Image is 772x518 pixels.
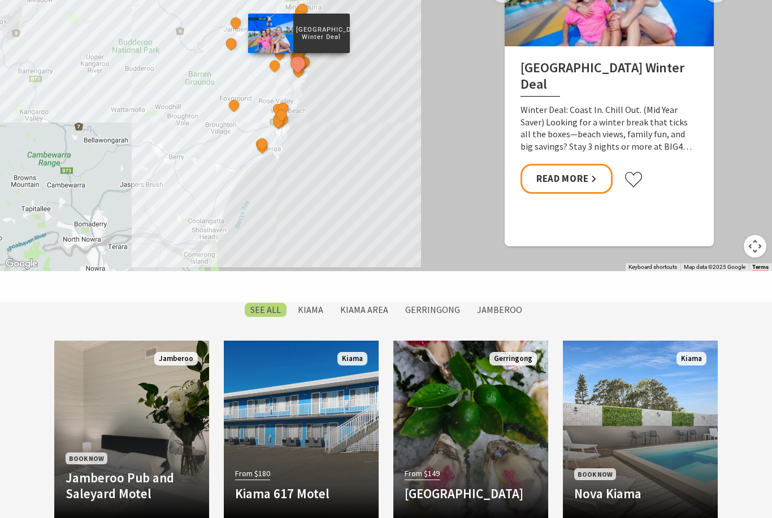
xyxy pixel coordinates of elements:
[154,352,198,366] span: Jamberoo
[489,352,537,366] span: Gerringong
[676,352,706,366] span: Kiama
[235,486,367,502] h4: Kiama 617 Motel
[272,46,287,61] button: See detail about Greyleigh Kiama
[227,98,241,112] button: See detail about EagleView Park
[335,303,394,317] label: Kiama Area
[744,235,766,258] button: Map camera controls
[337,352,367,366] span: Kiama
[245,303,287,317] label: SEE All
[405,467,440,480] span: From $149
[752,264,769,271] a: Terms (opens in new tab)
[3,256,40,271] img: Google
[624,171,643,188] button: Click to favourite BIG4 Easts Beach Holiday Park Winter Deal
[521,164,613,194] a: Read More
[3,256,40,271] a: Open this area in Google Maps (opens a new window)
[684,264,745,270] span: Map data ©2025 Google
[66,470,198,501] h4: Jamberoo Pub and Saleyard Motel
[293,24,350,42] p: [GEOGRAPHIC_DATA] Winter Deal
[268,58,283,73] button: See detail about Saddleback Grove
[235,467,270,480] span: From $180
[574,486,706,502] h4: Nova Kiama
[287,53,308,74] button: See detail about BIG4 Easts Beach Holiday Park Winter Deal
[224,37,239,51] button: See detail about Jamberoo Valley Farm Cottages
[255,140,270,154] button: See detail about Seven Mile Beach Holiday Park
[521,104,698,153] p: Winter Deal: Coast In. Chill Out. (Mid Year Saver) Looking for a winter break that ticks all the ...
[228,16,243,31] button: See detail about Jamberoo Pub and Saleyard Motel
[66,452,107,464] span: Book Now
[274,107,289,122] button: See detail about Werri Beach Holiday Park
[628,263,677,271] button: Keyboard shortcuts
[405,486,537,502] h4: [GEOGRAPHIC_DATA]
[255,137,270,151] button: See detail about Discovery Parks - Gerroa
[521,60,698,97] h2: [GEOGRAPHIC_DATA] Winter Deal
[574,468,616,480] span: Book Now
[292,303,329,317] label: Kiama
[400,303,466,317] label: Gerringong
[271,114,285,128] button: See detail about Coast and Country Holidays
[291,63,306,78] button: See detail about Bask at Loves Bay
[471,303,528,317] label: Jamberoo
